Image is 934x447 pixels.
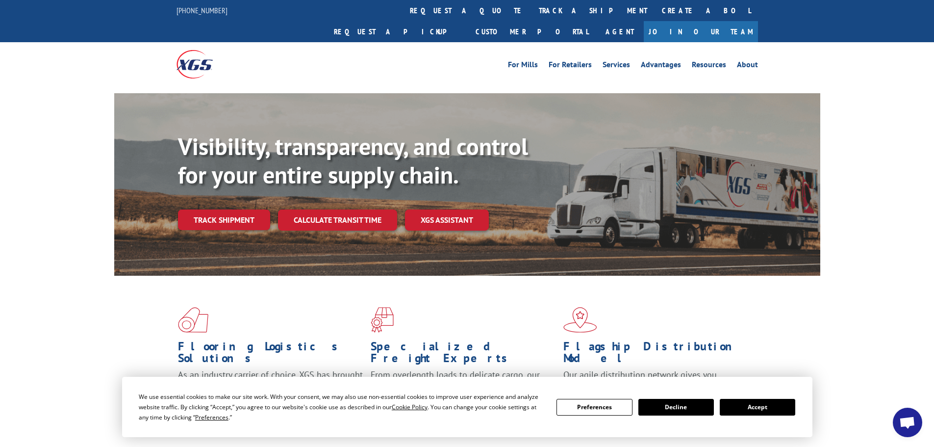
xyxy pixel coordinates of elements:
[508,61,538,72] a: For Mills
[596,21,644,42] a: Agent
[893,408,922,437] div: Open chat
[178,341,363,369] h1: Flooring Logistics Solutions
[178,131,528,190] b: Visibility, transparency, and control for your entire supply chain.
[405,210,489,231] a: XGS ASSISTANT
[139,392,545,422] div: We use essential cookies to make our site work. With your consent, we may also use non-essential ...
[563,369,744,392] span: Our agile distribution network gives you nationwide inventory management on demand.
[278,210,397,231] a: Calculate transit time
[122,377,812,437] div: Cookie Consent Prompt
[327,21,468,42] a: Request a pickup
[563,307,597,333] img: xgs-icon-flagship-distribution-model-red
[177,5,227,15] a: [PHONE_NUMBER]
[371,307,394,333] img: xgs-icon-focused-on-flooring-red
[563,341,749,369] h1: Flagship Distribution Model
[720,399,795,416] button: Accept
[638,399,714,416] button: Decline
[178,369,363,404] span: As an industry carrier of choice, XGS has brought innovation and dedication to flooring logistics...
[603,61,630,72] a: Services
[392,403,428,411] span: Cookie Policy
[178,307,208,333] img: xgs-icon-total-supply-chain-intelligence-red
[692,61,726,72] a: Resources
[178,210,270,230] a: Track shipment
[737,61,758,72] a: About
[195,413,228,421] span: Preferences
[371,341,556,369] h1: Specialized Freight Experts
[644,21,758,42] a: Join Our Team
[556,399,632,416] button: Preferences
[549,61,592,72] a: For Retailers
[468,21,596,42] a: Customer Portal
[371,369,556,413] p: From overlength loads to delicate cargo, our experienced staff knows the best way to move your fr...
[641,61,681,72] a: Advantages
